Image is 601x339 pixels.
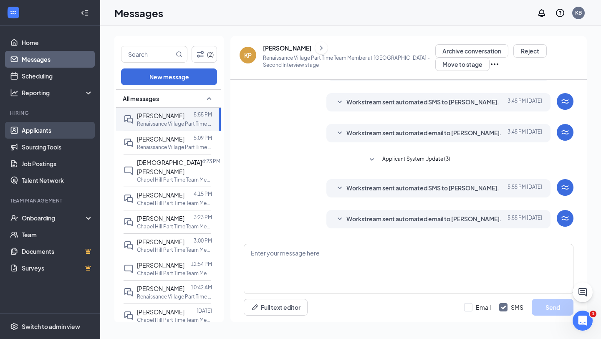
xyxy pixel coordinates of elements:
[124,194,134,204] svg: DoubleChat
[124,166,134,176] svg: ChatInactive
[137,238,184,245] span: [PERSON_NAME]
[124,114,134,124] svg: DoubleChat
[137,144,212,151] p: Renaissance Village Part Time Team Member at [GEOGRAPHIC_DATA]
[197,307,212,314] p: [DATE]
[137,112,184,119] span: [PERSON_NAME]
[194,214,212,221] p: 3:23 PM
[335,128,345,138] svg: SmallChevronDown
[263,54,435,68] p: Renaissance Village Part Time Team Member at [GEOGRAPHIC_DATA] - Second Interview stage
[137,246,212,253] p: Chapel Hill Part Time Team Member at [GEOGRAPHIC_DATA]
[204,94,214,104] svg: SmallChevronUp
[137,285,184,292] span: [PERSON_NAME]
[137,293,212,300] p: Renaissance Village Part Time Team Member at [GEOGRAPHIC_DATA]
[335,214,345,224] svg: SmallChevronDown
[137,191,184,199] span: [PERSON_NAME]
[508,128,542,138] span: [DATE] 3:45 PM
[124,217,134,227] svg: DoubleChat
[346,128,502,138] span: Workstream sent automated email to [PERSON_NAME].
[137,200,212,207] p: Chapel Hill Part Time Team Member at [GEOGRAPHIC_DATA]
[176,51,182,58] svg: MagnifyingGlass
[191,261,212,268] p: 12:54 PM
[22,89,93,97] div: Reporting
[195,49,205,59] svg: Filter
[202,158,220,165] p: 4:23 PM
[192,46,217,63] button: Filter (2)
[124,287,134,297] svg: DoubleChat
[22,172,93,189] a: Talent Network
[346,97,499,107] span: Workstream sent automated SMS to [PERSON_NAME].
[121,68,217,85] button: New message
[114,6,163,20] h1: Messages
[335,97,345,107] svg: SmallChevronDown
[335,183,345,193] svg: SmallChevronDown
[22,243,93,260] a: DocumentsCrown
[537,8,547,18] svg: Notifications
[513,44,547,58] button: Reject
[194,134,212,142] p: 5:09 PM
[194,111,212,118] p: 5:55 PM
[555,8,565,18] svg: QuestionInfo
[573,311,593,331] iframe: Intercom live chat
[194,237,212,244] p: 3:00 PM
[367,155,377,165] svg: SmallChevronDown
[137,223,212,230] p: Chapel Hill Part Time Team Member at [GEOGRAPHIC_DATA]
[490,59,500,69] svg: Ellipses
[578,287,588,297] svg: ChatActive
[22,226,93,243] a: Team
[10,197,91,204] div: Team Management
[508,97,542,107] span: [DATE] 3:45 PM
[382,155,450,165] span: Applicant System Update (3)
[137,316,212,324] p: Chapel Hill Part Time Team Member at [GEOGRAPHIC_DATA]
[9,8,18,17] svg: WorkstreamLogo
[10,109,91,116] div: Hiring
[10,89,18,97] svg: Analysis
[137,176,212,183] p: Chapel Hill Part Time Team Member at [GEOGRAPHIC_DATA]
[194,190,212,197] p: 4:15 PM
[560,213,570,223] svg: WorkstreamLogo
[137,120,212,127] p: Renaissance Village Part Time Team Member at [GEOGRAPHIC_DATA]
[367,155,450,165] button: SmallChevronDownApplicant System Update (3)
[124,138,134,148] svg: DoubleChat
[22,51,93,68] a: Messages
[22,155,93,172] a: Job Postings
[124,311,134,321] svg: DoubleChat
[435,58,490,71] button: Move to stage
[560,127,570,137] svg: WorkstreamLogo
[560,96,570,106] svg: WorkstreamLogo
[22,260,93,276] a: SurveysCrown
[532,299,573,316] button: Send
[315,42,328,54] button: ChevronRight
[573,282,593,302] button: ChatActive
[137,270,212,277] p: Chapel Hill Part Time Team Member at [GEOGRAPHIC_DATA]
[22,139,93,155] a: Sourcing Tools
[244,299,308,316] button: Full text editorPen
[508,183,542,193] span: [DATE] 5:55 PM
[137,261,184,269] span: [PERSON_NAME]
[560,182,570,192] svg: WorkstreamLogo
[22,34,93,51] a: Home
[81,9,89,17] svg: Collapse
[317,43,326,53] svg: ChevronRight
[590,311,596,317] span: 1
[508,214,542,224] span: [DATE] 5:55 PM
[137,215,184,222] span: [PERSON_NAME]
[137,308,184,316] span: [PERSON_NAME]
[346,183,499,193] span: Workstream sent automated SMS to [PERSON_NAME].
[22,322,80,331] div: Switch to admin view
[10,214,18,222] svg: UserCheck
[435,44,508,58] button: Archive conversation
[251,303,259,311] svg: Pen
[22,68,93,84] a: Scheduling
[137,159,202,175] span: [DEMOGRAPHIC_DATA][PERSON_NAME]
[244,51,252,59] div: KP
[121,46,174,62] input: Search
[123,94,159,103] span: All messages
[137,135,184,143] span: [PERSON_NAME]
[191,284,212,291] p: 10:42 AM
[22,214,86,222] div: Onboarding
[263,44,311,52] div: [PERSON_NAME]
[124,240,134,250] svg: DoubleChat
[22,122,93,139] a: Applicants
[10,322,18,331] svg: Settings
[346,214,502,224] span: Workstream sent automated email to [PERSON_NAME].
